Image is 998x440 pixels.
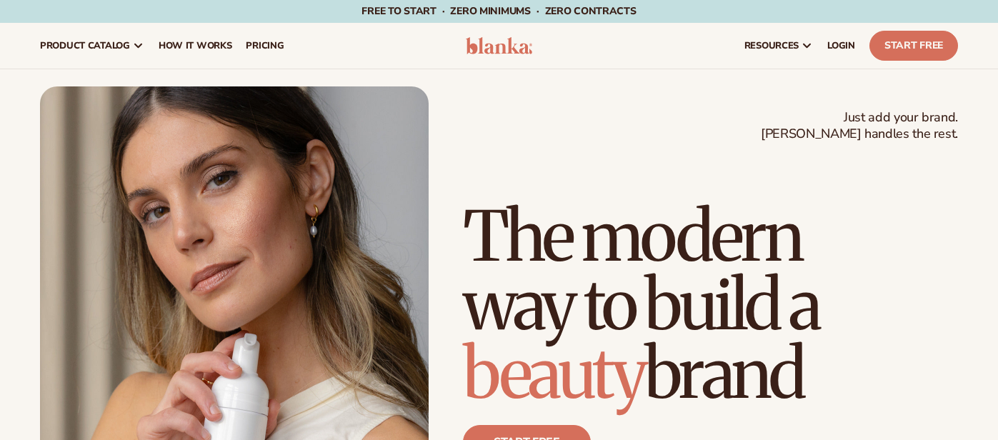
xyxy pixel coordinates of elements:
span: pricing [246,40,284,51]
span: beauty [463,331,644,416]
a: product catalog [33,23,151,69]
span: Free to start · ZERO minimums · ZERO contracts [361,4,636,18]
a: resources [737,23,820,69]
span: product catalog [40,40,130,51]
span: How It Works [159,40,232,51]
a: LOGIN [820,23,862,69]
a: How It Works [151,23,239,69]
a: pricing [239,23,291,69]
h1: The modern way to build a brand [463,202,958,408]
a: Start Free [869,31,958,61]
span: resources [744,40,799,51]
span: LOGIN [827,40,855,51]
img: logo [466,37,533,54]
span: Just add your brand. [PERSON_NAME] handles the rest. [761,109,958,143]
